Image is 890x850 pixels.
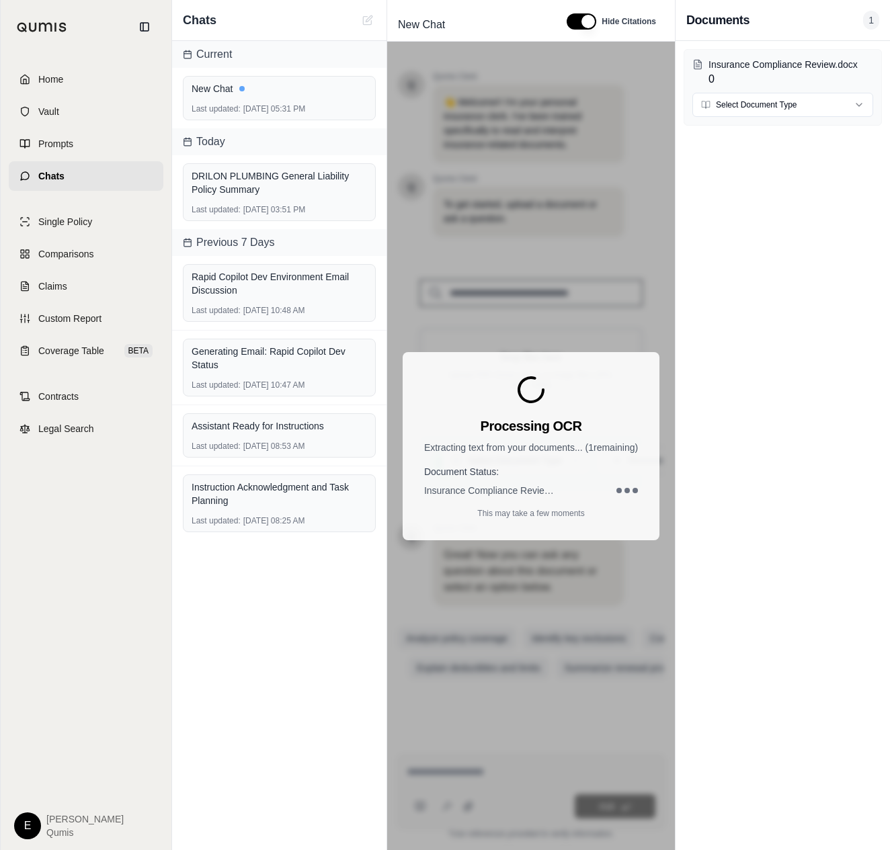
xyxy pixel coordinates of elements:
span: Vault [38,105,59,118]
div: Rapid Copilot Dev Environment Email Discussion [192,270,367,297]
div: DRILON PLUMBING General Liability Policy Summary [192,169,367,196]
div: [DATE] 03:51 PM [192,204,367,215]
button: Collapse sidebar [134,16,155,38]
button: Insurance Compliance Review.docx0 [692,58,873,87]
span: Qumis [46,826,124,839]
div: [DATE] 08:25 AM [192,515,367,526]
div: 0 [709,58,873,87]
p: This may take a few moments [477,508,584,519]
span: Last updated: [192,305,241,316]
a: Home [9,65,163,94]
span: Last updated: [192,441,241,452]
span: BETA [124,344,153,357]
div: [DATE] 05:31 PM [192,103,367,114]
div: Instruction Acknowledgment and Task Planning [192,480,367,507]
span: Last updated: [192,380,241,390]
button: Cannot create new chat while OCR is processing [360,12,376,28]
a: Coverage TableBETA [9,336,163,366]
span: Coverage Table [38,344,104,357]
h3: Processing OCR [481,417,582,435]
a: Custom Report [9,304,163,333]
div: New Chat [192,82,367,95]
h3: Documents [686,11,750,30]
span: Last updated: [192,103,241,114]
h4: Document Status: [424,465,638,478]
span: [PERSON_NAME] [46,812,124,826]
div: Previous 7 Days [172,229,387,256]
a: Comparisons [9,239,163,269]
a: Prompts [9,129,163,159]
a: Legal Search [9,414,163,443]
span: Insurance Compliance Review.docx [424,484,559,497]
div: E [14,812,41,839]
a: Contracts [9,382,163,411]
span: Home [38,73,63,86]
a: Claims [9,271,163,301]
div: [DATE] 08:53 AM [192,441,367,452]
span: 1 [863,11,879,30]
span: Chats [183,11,216,30]
span: Comparisons [38,247,93,261]
span: Single Policy [38,215,92,228]
span: Prompts [38,137,73,151]
div: Generating Email: Rapid Copilot Dev Status [192,345,367,372]
span: Chats [38,169,65,183]
div: [DATE] 10:47 AM [192,380,367,390]
span: New Chat [393,14,450,36]
div: Current [172,41,387,68]
img: Qumis Logo [17,22,67,32]
span: Claims [38,280,67,293]
span: Legal Search [38,422,94,435]
div: Edit Title [393,14,551,36]
a: Chats [9,161,163,191]
span: Custom Report [38,312,102,325]
a: Vault [9,97,163,126]
span: Last updated: [192,204,241,215]
div: [DATE] 10:48 AM [192,305,367,316]
p: Insurance Compliance Review.docx [709,58,873,71]
div: Assistant Ready for Instructions [192,419,367,433]
a: Single Policy [9,207,163,237]
span: Last updated: [192,515,241,526]
span: Hide Citations [602,16,656,27]
div: Today [172,128,387,155]
span: Contracts [38,390,79,403]
p: Extracting text from your documents... ( 1 remaining) [424,441,638,454]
